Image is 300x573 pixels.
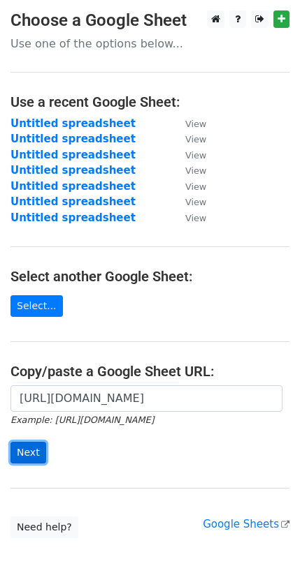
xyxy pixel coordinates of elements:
[10,415,154,425] small: Example: [URL][DOMAIN_NAME]
[10,295,63,317] a: Select...
[185,134,206,144] small: View
[10,363,290,380] h4: Copy/paste a Google Sheet URL:
[171,180,206,193] a: View
[10,195,136,208] a: Untitled spreadsheet
[10,36,290,51] p: Use one of the options below...
[10,10,290,31] h3: Choose a Google Sheet
[10,94,290,110] h4: Use a recent Google Sheet:
[10,164,136,177] a: Untitled spreadsheet
[10,516,78,538] a: Need help?
[185,150,206,161] small: View
[230,506,300,573] iframe: Chat Widget
[171,211,206,224] a: View
[10,180,136,193] a: Untitled spreadsheet
[203,518,290,530] a: Google Sheets
[185,197,206,207] small: View
[171,149,206,161] a: View
[10,442,46,463] input: Next
[10,133,136,145] a: Untitled spreadsheet
[185,213,206,223] small: View
[171,195,206,208] a: View
[171,117,206,130] a: View
[10,268,290,285] h4: Select another Google Sheet:
[171,133,206,145] a: View
[185,181,206,192] small: View
[10,211,136,224] a: Untitled spreadsheet
[10,385,283,412] input: Paste your Google Sheet URL here
[185,165,206,176] small: View
[171,164,206,177] a: View
[10,149,136,161] a: Untitled spreadsheet
[10,117,136,130] a: Untitled spreadsheet
[185,119,206,129] small: View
